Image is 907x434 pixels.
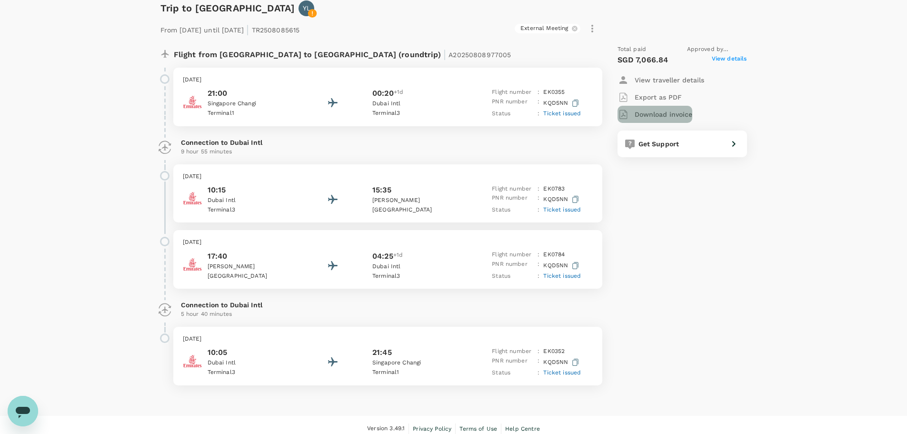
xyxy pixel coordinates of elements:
p: 04:25 [372,251,393,262]
p: [DATE] [183,172,593,182]
span: Get Support [638,140,679,148]
p: : [538,109,539,119]
p: : [538,193,539,205]
p: Connection to Dubai Intl [181,300,595,310]
p: Flight number [492,347,534,356]
p: Singapore Changi [372,358,458,368]
p: 10:05 [208,347,293,358]
span: View details [712,54,747,66]
p: [PERSON_NAME][GEOGRAPHIC_DATA] [372,196,458,215]
button: Download invoice [618,106,692,123]
span: Ticket issued [543,369,581,376]
p: : [538,88,539,97]
button: View traveller details [618,71,704,89]
p: KQD5NN [543,356,581,368]
a: Privacy Policy [413,424,451,434]
p: Terminal 3 [208,205,293,215]
p: Status [492,109,534,119]
p: Dubai Intl [372,262,458,272]
span: Version 3.49.1 [367,424,405,434]
p: From [DATE] until [DATE] TR2508085615 [160,20,300,37]
p: SGD 7,066.84 [618,54,668,66]
p: PNR number [492,356,534,368]
p: 10:15 [208,184,293,196]
span: Approved by [687,45,747,54]
span: External Meeting [515,24,574,32]
span: | [246,23,249,36]
p: : [538,250,539,260]
p: KQD5NN [543,97,581,109]
p: YL [303,3,310,13]
img: Emirates [183,189,202,208]
span: Privacy Policy [413,425,451,432]
p: Status [492,272,534,281]
span: +1d [393,251,403,262]
img: Emirates [183,352,202,371]
span: Help Centre [505,425,540,432]
a: Help Centre [505,424,540,434]
p: : [538,356,539,368]
p: View traveller details [635,75,704,85]
span: +1d [394,88,403,99]
span: A20250808977005 [449,51,511,59]
p: Terminal 3 [208,368,293,377]
p: : [538,97,539,109]
p: : [538,368,539,378]
p: EK 0783 [543,184,565,194]
p: 5 hour 40 minutes [181,310,595,319]
h6: Trip to [GEOGRAPHIC_DATA] [160,0,295,16]
p: KQD5NN [543,260,581,272]
p: Terminal 3 [372,272,458,281]
iframe: Button to launch messaging window [8,396,38,426]
p: 21:45 [372,347,392,358]
p: : [538,205,539,215]
span: Total paid [618,45,647,54]
p: Status [492,205,534,215]
p: PNR number [492,260,534,272]
div: External Meeting [515,24,580,33]
p: [DATE] [183,75,593,85]
p: Flight from [GEOGRAPHIC_DATA] to [GEOGRAPHIC_DATA] (roundtrip) [174,45,511,62]
p: Flight number [492,88,534,97]
p: [PERSON_NAME][GEOGRAPHIC_DATA] [208,262,293,281]
span: Ticket issued [543,273,581,279]
p: KQD5NN [543,193,581,205]
p: Flight number [492,250,534,260]
p: Terminal 1 [372,368,458,377]
p: 15:35 [372,184,391,196]
span: Ticket issued [543,206,581,213]
p: : [538,347,539,356]
p: EK 0784 [543,250,565,260]
p: Singapore Changi [208,99,293,109]
img: Emirates [183,255,202,274]
p: Download invoice [635,110,692,119]
img: Emirates [183,92,202,111]
p: Terminal 3 [372,109,458,118]
span: Terms of Use [459,425,497,432]
p: : [538,260,539,272]
p: PNR number [492,97,534,109]
p: PNR number [492,193,534,205]
p: : [538,184,539,194]
p: [DATE] [183,334,593,344]
span: | [443,48,446,61]
p: Dubai Intl [208,196,293,205]
p: 17:40 [208,251,293,262]
p: Dubai Intl [372,99,458,109]
p: EK 0352 [543,347,565,356]
p: : [538,272,539,281]
p: Terminal 1 [208,109,293,118]
p: Connection to Dubai Intl [181,138,595,147]
p: [DATE] [183,238,593,247]
p: 00:20 [372,88,394,99]
p: EK 0355 [543,88,565,97]
button: Export as PDF [618,89,682,106]
p: Dubai Intl [208,358,293,368]
p: 21:00 [208,88,293,99]
p: 9 hour 55 minutes [181,147,595,157]
p: Status [492,368,534,378]
a: Terms of Use [459,424,497,434]
span: Ticket issued [543,110,581,117]
p: Export as PDF [635,92,682,102]
p: Flight number [492,184,534,194]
